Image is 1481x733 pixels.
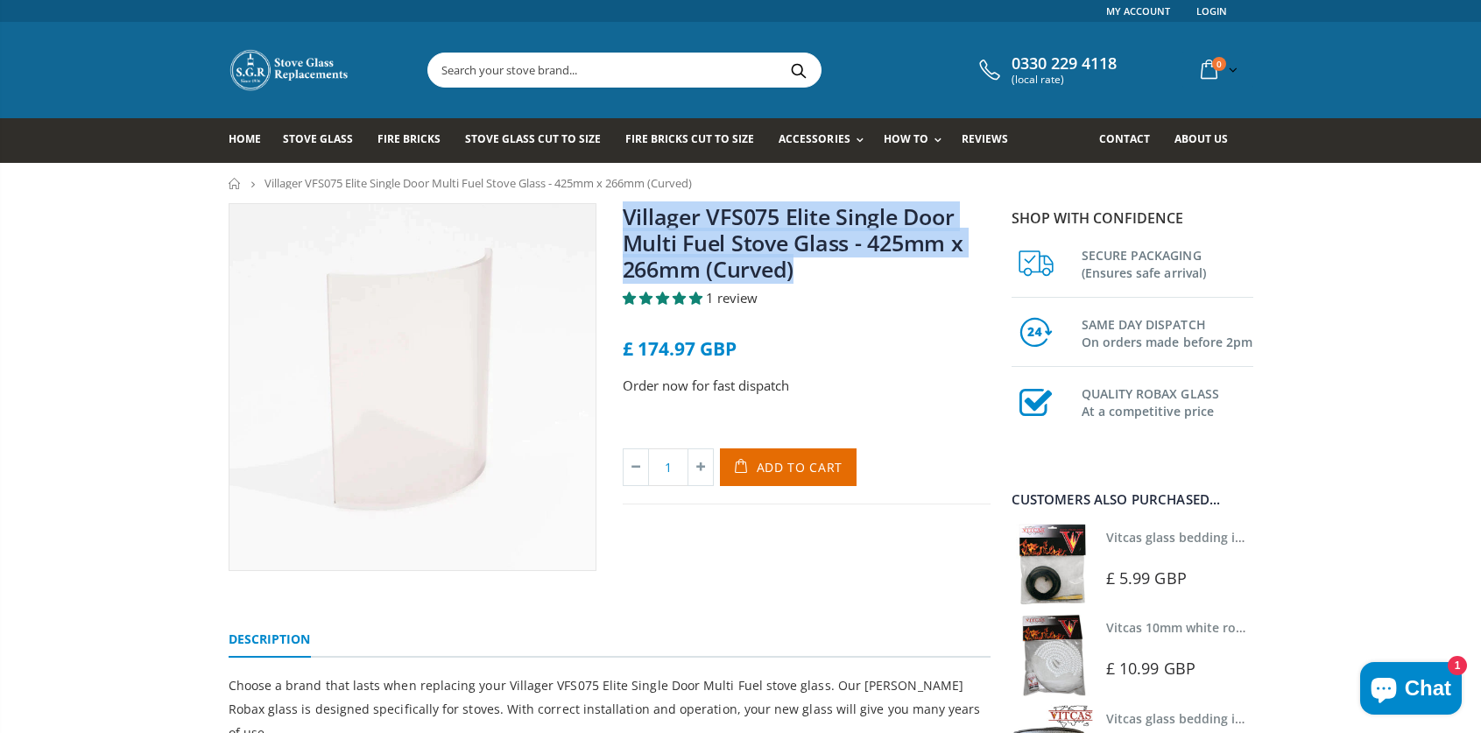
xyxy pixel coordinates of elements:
p: Order now for fast dispatch [623,376,991,396]
a: About us [1174,118,1241,163]
span: £ 174.97 GBP [623,336,737,361]
span: Add to Cart [757,459,843,476]
img: Vitcas white rope, glue and gloves kit 10mm [1012,614,1093,695]
a: Vitcas 10mm white rope kit - includes rope seal and glue! [1106,619,1449,636]
a: Stove Glass Cut To Size [465,118,614,163]
a: Stove Glass [283,118,366,163]
img: Vitcas stove glass bedding in tape [1012,524,1093,605]
a: 0330 229 4118 (local rate) [975,54,1117,86]
span: 5.00 stars [623,289,706,307]
img: Stove Glass Replacement [229,48,351,92]
span: Reviews [962,131,1008,146]
a: Reviews [962,118,1021,163]
input: Search your stove brand... [428,53,1017,87]
h3: SECURE PACKAGING (Ensures safe arrival) [1082,243,1253,282]
a: Villager VFS075 Elite Single Door Multi Fuel Stove Glass - 425mm x 266mm (Curved) [623,201,963,284]
a: Vitcas glass bedding in tape - 2mm x 15mm x 2 meters (White) [1106,710,1478,727]
span: (local rate) [1012,74,1117,86]
a: Home [229,118,274,163]
a: 0 [1194,53,1241,87]
span: £ 10.99 GBP [1106,658,1195,679]
div: Customers also purchased... [1012,493,1253,506]
span: 1 review [706,289,758,307]
span: Contact [1099,131,1150,146]
a: Accessories [779,118,871,163]
span: 0330 229 4118 [1012,54,1117,74]
span: Stove Glass Cut To Size [465,131,601,146]
img: curvedstoveglass_e65277d2-7725-4b11-baf1-b5c140f65809_800x_crop_center.webp [229,204,596,570]
a: How To [884,118,950,163]
a: Fire Bricks [377,118,454,163]
span: Accessories [779,131,850,146]
p: Shop with confidence [1012,208,1253,229]
span: Fire Bricks [377,131,441,146]
a: Vitcas glass bedding in tape - 2mm x 10mm x 2 meters [1106,529,1433,546]
a: Contact [1099,118,1163,163]
button: Search [779,53,819,87]
button: Add to Cart [720,448,857,486]
span: About us [1174,131,1228,146]
span: £ 5.99 GBP [1106,567,1187,589]
inbox-online-store-chat: Shopify online store chat [1355,662,1467,719]
span: Home [229,131,261,146]
span: 0 [1212,57,1226,71]
a: Description [229,623,311,658]
h3: SAME DAY DISPATCH On orders made before 2pm [1082,313,1253,351]
span: Fire Bricks Cut To Size [625,131,754,146]
h3: QUALITY ROBAX GLASS At a competitive price [1082,382,1253,420]
span: How To [884,131,928,146]
span: Stove Glass [283,131,353,146]
a: Fire Bricks Cut To Size [625,118,767,163]
span: Villager VFS075 Elite Single Door Multi Fuel Stove Glass - 425mm x 266mm (Curved) [264,175,692,191]
a: Home [229,178,242,189]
